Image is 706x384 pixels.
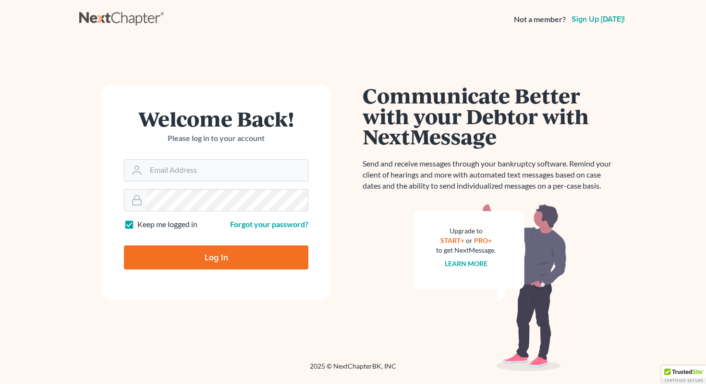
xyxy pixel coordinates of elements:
[124,108,308,129] h1: Welcome Back!
[466,236,473,244] span: or
[137,219,197,230] label: Keep me logged in
[363,158,617,192] p: Send and receive messages through your bankruptcy software. Remind your client of hearings and mo...
[363,85,617,147] h1: Communicate Better with your Debtor with NextMessage
[436,226,496,236] div: Upgrade to
[124,245,308,269] input: Log In
[413,203,567,371] img: nextmessage_bg-59042aed3d76b12b5cd301f8e5b87938c9018125f34e5fa2b7a6b67550977c72.svg
[662,366,706,384] div: TrustedSite Certified
[570,15,627,23] a: Sign up [DATE]!
[514,14,566,25] strong: Not a member?
[440,236,464,244] a: START+
[445,259,487,268] a: Learn more
[124,133,308,144] p: Please log in to your account
[230,219,308,229] a: Forgot your password?
[79,361,627,379] div: 2025 © NextChapterBK, INC
[436,245,496,255] div: to get NextMessage.
[146,160,308,181] input: Email Address
[474,236,492,244] a: PRO+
